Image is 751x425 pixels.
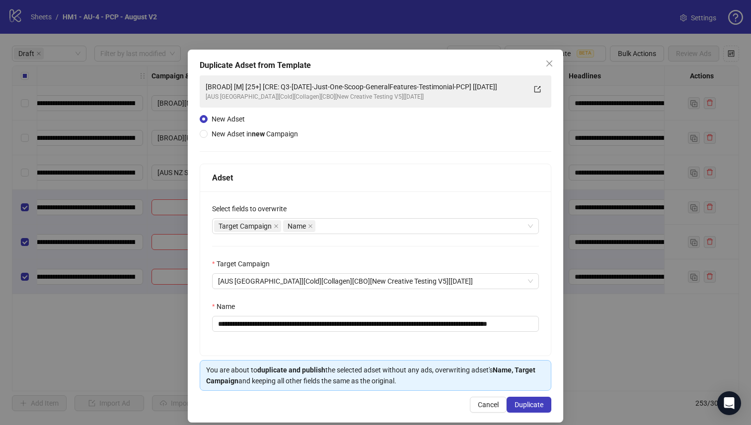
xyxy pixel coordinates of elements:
span: New Adset in Campaign [212,130,298,138]
span: Duplicate [515,401,543,409]
div: [AUS [GEOGRAPHIC_DATA]][Cold][Collagen][CBO][New Creative Testing V5][[DATE]] [206,92,526,102]
span: New Adset [212,115,245,123]
span: Cancel [478,401,499,409]
div: You are about to the selected adset without any ads, overwriting adset's and keeping all other fi... [206,364,545,386]
span: Target Campaign [214,220,281,232]
span: [AUS NZ][Cold][Collagen][CBO][New Creative Testing V5][13 August 2025] [218,274,533,289]
span: Target Campaign [219,221,272,232]
span: Name [283,220,315,232]
strong: Name, Target Campaign [206,366,535,385]
span: close [308,224,313,229]
div: Open Intercom Messenger [717,391,741,415]
span: export [534,86,541,93]
span: close [274,224,279,229]
span: Name [288,221,306,232]
label: Target Campaign [212,258,276,269]
button: Duplicate [507,397,551,413]
strong: new [252,130,265,138]
label: Select fields to overwrite [212,203,293,214]
span: close [545,60,553,67]
div: Duplicate Adset from Template [200,60,551,71]
input: Name [212,316,539,332]
div: Adset [212,172,539,184]
button: Cancel [470,397,507,413]
strong: duplicate and publish [257,366,325,374]
button: Close [541,56,557,71]
label: Name [212,301,241,312]
div: [BROAD] [M] [25+] [CRE: Q3-[DATE]-Just-One-Scoop-GeneralFeatures-Testimonial-PCP] [[DATE]] [206,81,526,92]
